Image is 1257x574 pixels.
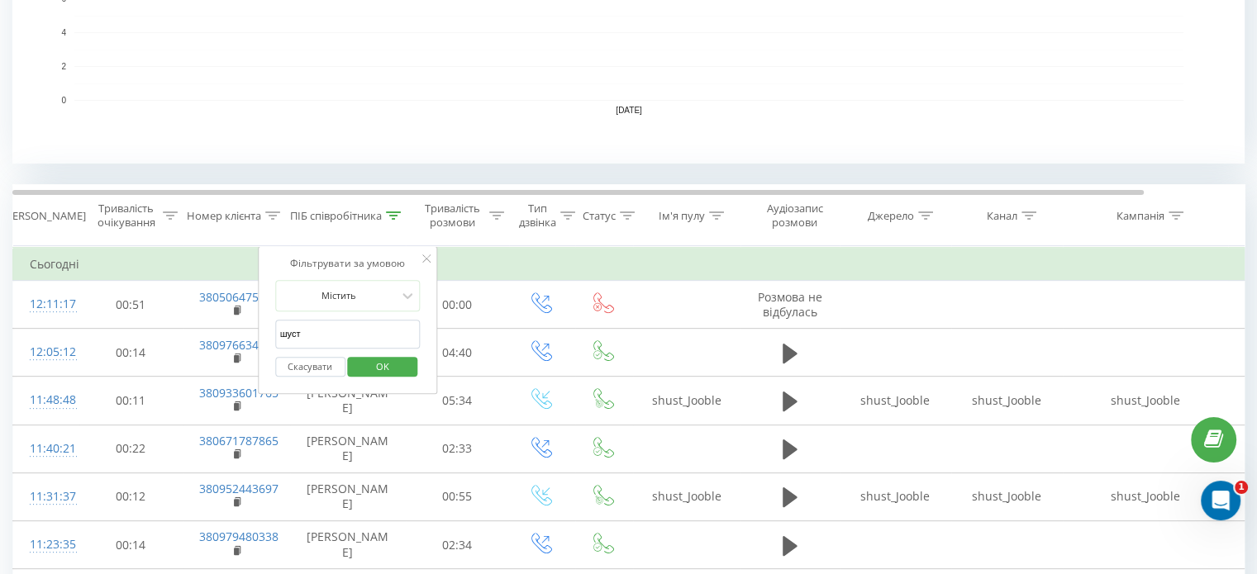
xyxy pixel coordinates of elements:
div: Статус [583,209,616,223]
td: 02:33 [406,425,509,472]
td: 00:14 [79,329,183,377]
div: Тип дзвінка [519,202,556,230]
div: 12:11:17 [30,288,63,320]
iframe: Intercom live chat [1201,481,1240,520]
a: 380976634572 [199,337,279,353]
text: 0 [61,96,66,105]
div: 11:48:48 [30,384,63,416]
div: 11:23:35 [30,529,63,561]
td: shust_Jooble [840,472,951,520]
td: shust_Jooble [840,377,951,425]
div: Фільтрувати за умовою [275,255,421,272]
div: Канал [987,209,1017,223]
input: Введіть значення [275,320,421,349]
a: 380952443697 [199,481,279,496]
span: OK [359,353,406,379]
td: 02:34 [406,521,509,569]
div: [PERSON_NAME] [2,209,86,223]
td: [PERSON_NAME] [290,377,406,425]
div: Тривалість очікування [93,202,159,230]
div: Ім'я пулу [659,209,705,223]
div: 12:05:12 [30,336,63,368]
a: 380506475991 [199,289,279,305]
text: 4 [61,28,66,37]
a: 380979480338 [199,529,279,544]
td: shust_Jooble [633,377,740,425]
td: 00:11 [79,377,183,425]
td: 00:55 [406,472,509,520]
text: 2 [61,62,66,71]
td: [PERSON_NAME] [290,472,406,520]
div: Джерело [868,209,914,223]
div: ПІБ співробітника [290,209,382,223]
td: shust_Jooble [633,472,740,520]
span: Розмова не відбулась [758,289,822,320]
div: Кампанія [1117,209,1164,223]
td: 00:12 [79,472,183,520]
td: shust_Jooble [1063,377,1228,425]
div: Аудіозапис розмови [755,202,835,230]
td: 05:34 [406,377,509,425]
td: [PERSON_NAME] [290,425,406,472]
td: [PERSON_NAME] [290,521,406,569]
td: shust_Jooble [1063,472,1228,520]
div: Номер клієнта [187,209,261,223]
div: 11:40:21 [30,433,63,465]
div: Тривалість розмови [420,202,485,230]
div: 11:31:37 [30,481,63,513]
span: 1 [1235,481,1248,494]
a: 380933601765 [199,385,279,401]
text: [DATE] [616,106,642,115]
td: 00:00 [406,281,509,329]
td: 00:51 [79,281,183,329]
td: 00:22 [79,425,183,472]
td: 04:40 [406,329,509,377]
a: 380671787865 [199,433,279,448]
button: OK [348,357,418,377]
td: 00:14 [79,521,183,569]
td: shust_Jooble [951,377,1063,425]
td: shust_Jooble [951,472,1063,520]
button: Скасувати [275,357,345,377]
